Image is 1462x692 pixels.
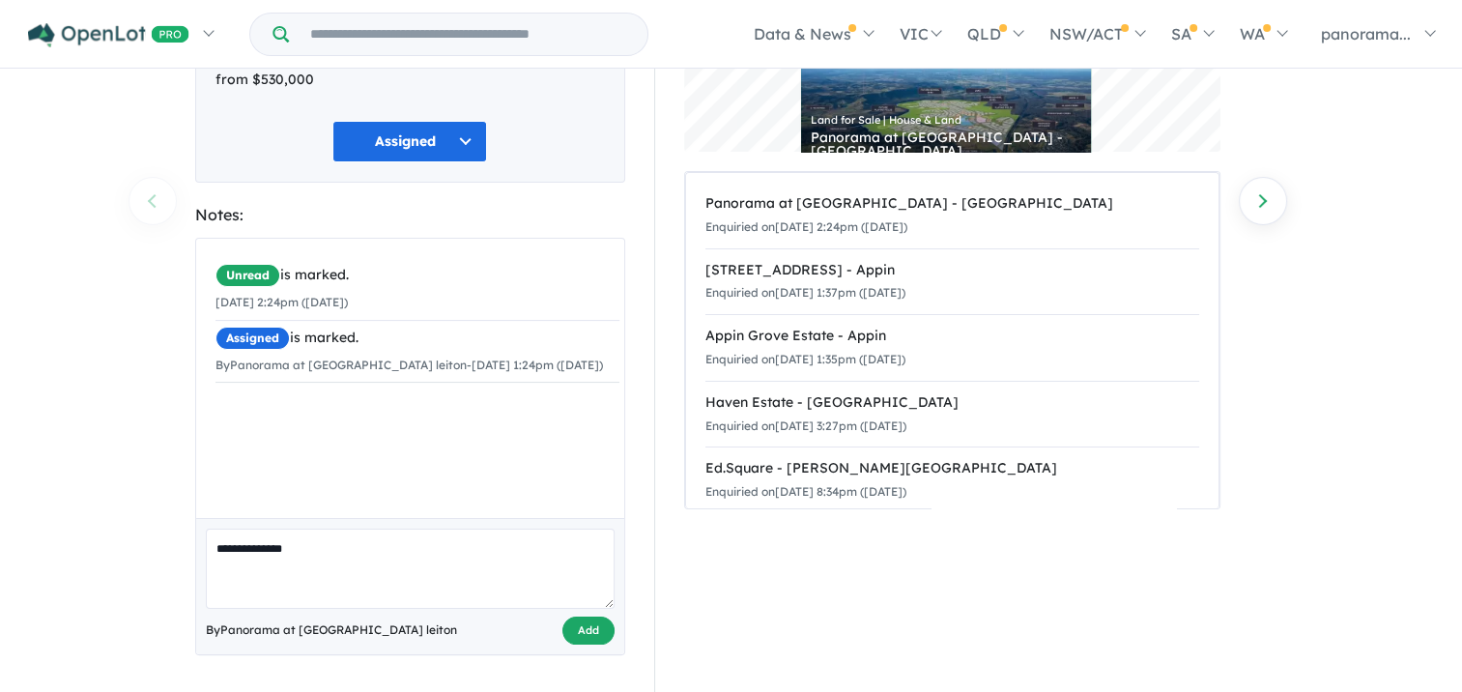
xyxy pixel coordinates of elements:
input: Try estate name, suburb, builder or developer [293,14,644,55]
small: [DATE] 2:24pm ([DATE]) [215,295,348,309]
div: Panorama at [GEOGRAPHIC_DATA] - [GEOGRAPHIC_DATA] [811,130,1081,158]
small: By Panorama at [GEOGRAPHIC_DATA] leiton - [DATE] 1:24pm ([DATE]) [215,358,603,372]
span: By Panorama at [GEOGRAPHIC_DATA] leiton [206,620,457,640]
div: is marked. [215,327,619,350]
span: panorama... [1321,24,1411,43]
div: Panorama at [GEOGRAPHIC_DATA] - [GEOGRAPHIC_DATA] [705,192,1199,216]
img: Openlot PRO Logo White [28,23,189,47]
div: [STREET_ADDRESS] - Appin [705,259,1199,282]
a: OPENLOT CASHBACK 1 AVAILABLE Land for Sale | House & Land Panorama at [GEOGRAPHIC_DATA] - [GEOGRA... [801,22,1091,167]
div: Ed.Square - [PERSON_NAME][GEOGRAPHIC_DATA] [705,457,1199,480]
div: Land for Sale | House & Land [811,115,1081,126]
small: Enquiried on [DATE] 8:34pm ([DATE]) [705,484,906,499]
a: [STREET_ADDRESS] - AppinEnquiried on[DATE] 1:37pm ([DATE]) [705,248,1199,316]
a: Appin Grove Estate - AppinEnquiried on[DATE] 1:35pm ([DATE]) [705,314,1199,382]
div: is marked. [215,264,619,287]
a: Haven Estate - [GEOGRAPHIC_DATA]Enquiried on[DATE] 3:27pm ([DATE]) [705,381,1199,448]
small: Enquiried on [DATE] 1:37pm ([DATE]) [705,285,905,300]
span: Assigned [215,327,290,350]
small: Enquiried on [DATE] 1:35pm ([DATE]) [705,352,905,366]
a: Ed.Square - [PERSON_NAME][GEOGRAPHIC_DATA]Enquiried on[DATE] 8:34pm ([DATE]) [705,447,1199,514]
span: Unread [215,264,280,287]
div: Notes: [195,202,625,228]
div: Haven Estate - [GEOGRAPHIC_DATA] [705,391,1199,415]
small: Enquiried on [DATE] 3:27pm ([DATE]) [705,418,906,433]
button: Assigned [332,121,487,162]
small: Enquiried on [DATE] 2:24pm ([DATE]) [705,219,907,234]
div: Appin Grove Estate - Appin [705,325,1199,348]
a: Panorama at [GEOGRAPHIC_DATA] - [GEOGRAPHIC_DATA]Enquiried on[DATE] 2:24pm ([DATE]) [705,183,1199,249]
button: Add [562,617,615,645]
